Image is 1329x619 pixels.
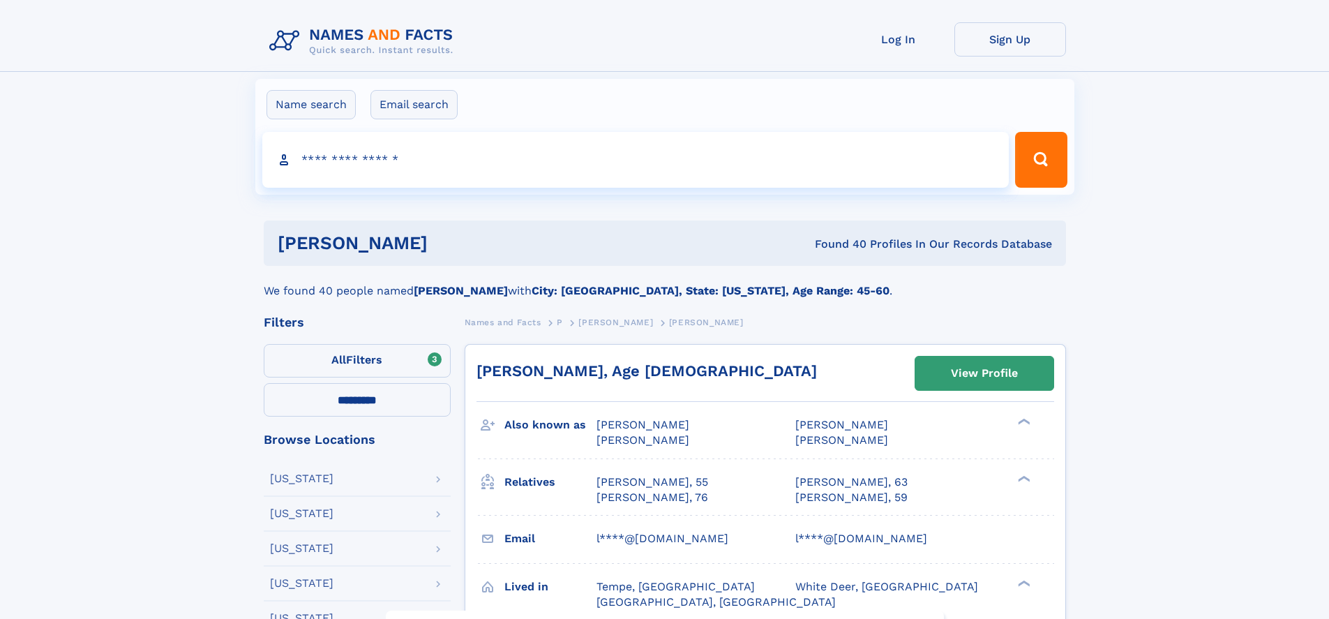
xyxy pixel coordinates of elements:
span: Tempe, [GEOGRAPHIC_DATA] [596,580,755,593]
div: Filters [264,316,451,329]
div: Browse Locations [264,433,451,446]
h3: Also known as [504,413,596,437]
b: City: [GEOGRAPHIC_DATA], State: [US_STATE], Age Range: 45-60 [532,284,889,297]
span: All [331,353,346,366]
a: [PERSON_NAME], 63 [795,475,908,490]
a: [PERSON_NAME] [578,313,653,331]
label: Name search [266,90,356,119]
span: [PERSON_NAME] [669,318,744,327]
div: View Profile [951,357,1018,389]
a: [PERSON_NAME], 55 [596,475,708,490]
span: White Deer, [GEOGRAPHIC_DATA] [795,580,978,593]
img: Logo Names and Facts [264,22,465,60]
div: We found 40 people named with . [264,266,1066,299]
span: [GEOGRAPHIC_DATA], [GEOGRAPHIC_DATA] [596,595,836,609]
span: P [557,318,563,327]
div: ❯ [1014,417,1031,426]
a: Sign Up [954,22,1066,57]
b: [PERSON_NAME] [414,284,508,297]
span: [PERSON_NAME] [596,418,689,431]
div: [US_STATE] [270,473,333,484]
a: P [557,313,563,331]
label: Filters [264,344,451,378]
span: [PERSON_NAME] [795,418,888,431]
h3: Relatives [504,470,596,494]
div: [US_STATE] [270,508,333,519]
div: ❯ [1014,579,1031,588]
a: Log In [843,22,954,57]
span: [PERSON_NAME] [596,433,689,447]
h3: Email [504,527,596,551]
h1: [PERSON_NAME] [278,234,622,252]
span: [PERSON_NAME] [795,433,888,447]
div: Found 40 Profiles In Our Records Database [621,237,1052,252]
a: View Profile [915,357,1053,390]
button: Search Button [1015,132,1067,188]
div: ❯ [1014,474,1031,483]
label: Email search [370,90,458,119]
span: [PERSON_NAME] [578,318,653,327]
a: Names and Facts [465,313,541,331]
a: [PERSON_NAME], Age [DEMOGRAPHIC_DATA] [476,362,817,380]
div: [US_STATE] [270,543,333,554]
div: [US_STATE] [270,578,333,589]
h3: Lived in [504,575,596,599]
input: search input [262,132,1009,188]
a: [PERSON_NAME], 76 [596,490,708,505]
a: [PERSON_NAME], 59 [795,490,908,505]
